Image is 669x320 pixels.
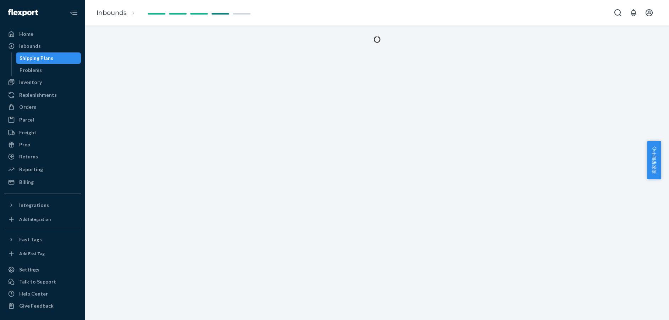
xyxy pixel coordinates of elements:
[4,234,81,245] button: Fast Tags
[4,214,81,225] a: Add Integration
[4,28,81,40] a: Home
[19,278,56,285] div: Talk to Support
[19,141,30,148] div: Prep
[4,139,81,150] a: Prep
[4,40,81,52] a: Inbounds
[16,52,81,64] a: Shipping Plans
[647,141,661,179] button: 卖家帮助中心
[19,43,41,50] div: Inbounds
[19,236,42,243] div: Fast Tags
[626,6,641,20] button: Open notifications
[97,9,127,17] a: Inbounds
[19,129,37,136] div: Freight
[8,9,38,16] img: Flexport logo
[4,151,81,162] a: Returns
[4,288,81,299] a: Help Center
[19,179,34,186] div: Billing
[19,266,39,273] div: Settings
[19,79,42,86] div: Inventory
[19,116,34,123] div: Parcel
[19,251,45,257] div: Add Fast Tag
[4,248,81,259] a: Add Fast Tag
[4,114,81,125] a: Parcel
[4,164,81,175] a: Reporting
[4,264,81,275] a: Settings
[4,300,81,311] button: Give Feedback
[20,55,53,62] div: Shipping Plans
[67,6,81,20] button: Close Navigation
[16,64,81,76] a: Problems
[19,202,49,209] div: Integrations
[19,166,43,173] div: Reporting
[19,216,51,222] div: Add Integration
[611,6,625,20] button: Open Search Box
[4,89,81,101] a: Replenishments
[19,91,57,99] div: Replenishments
[91,2,146,23] ol: breadcrumbs
[642,6,656,20] button: Open account menu
[4,101,81,113] a: Orders
[19,30,33,38] div: Home
[4,127,81,138] a: Freight
[19,103,36,111] div: Orders
[19,290,48,297] div: Help Center
[4,176,81,188] a: Billing
[4,200,81,211] button: Integrations
[4,276,81,287] a: Talk to Support
[19,153,38,160] div: Returns
[20,67,42,74] div: Problems
[19,302,54,309] div: Give Feedback
[4,77,81,88] a: Inventory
